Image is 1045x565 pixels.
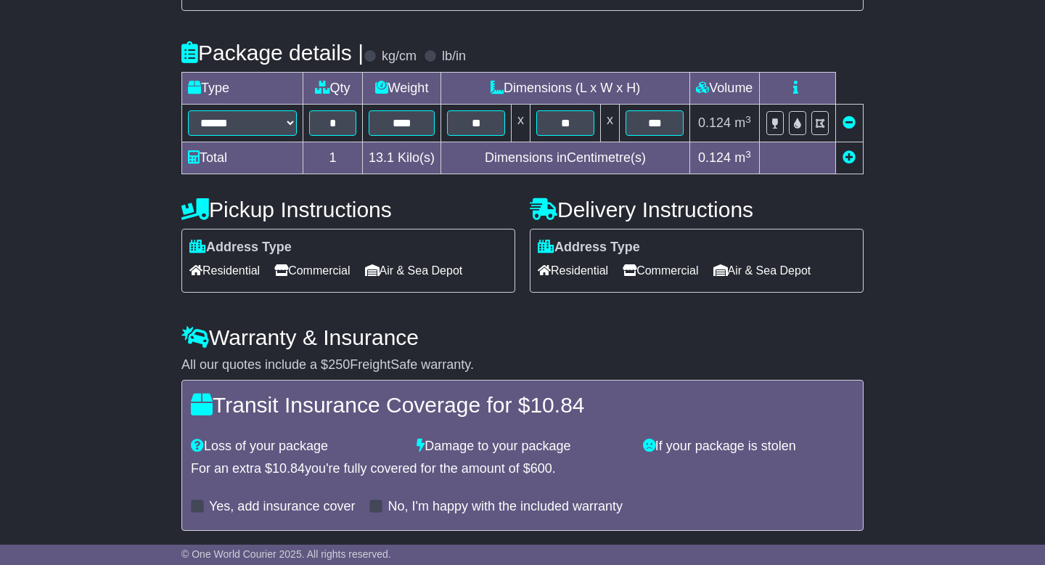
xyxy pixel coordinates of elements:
[713,259,811,282] span: Air & Sea Depot
[365,259,463,282] span: Air & Sea Depot
[698,115,731,130] span: 0.124
[191,393,854,417] h4: Transit Insurance Coverage for $
[441,142,690,174] td: Dimensions in Centimetre(s)
[623,259,698,282] span: Commercial
[369,150,394,165] span: 13.1
[388,499,623,515] label: No, I'm happy with the included warranty
[843,115,856,130] a: Remove this item
[272,461,305,476] span: 10.84
[209,499,355,515] label: Yes, add insurance cover
[189,240,292,256] label: Address Type
[734,150,751,165] span: m
[601,105,620,142] td: x
[698,150,731,165] span: 0.124
[182,73,303,105] td: Type
[181,41,364,65] h4: Package details |
[382,49,417,65] label: kg/cm
[181,548,391,560] span: © One World Courier 2025. All rights reserved.
[189,259,260,282] span: Residential
[636,439,861,455] div: If your package is stolen
[409,439,635,455] div: Damage to your package
[442,49,466,65] label: lb/in
[182,142,303,174] td: Total
[303,142,363,174] td: 1
[181,325,864,349] h4: Warranty & Insurance
[184,439,409,455] div: Loss of your package
[530,198,864,221] h4: Delivery Instructions
[843,150,856,165] a: Add new item
[734,115,751,130] span: m
[745,149,751,160] sup: 3
[538,240,640,256] label: Address Type
[363,142,441,174] td: Kilo(s)
[328,357,350,372] span: 250
[441,73,690,105] td: Dimensions (L x W x H)
[512,105,530,142] td: x
[530,461,552,476] span: 600
[690,73,760,105] td: Volume
[181,198,515,221] h4: Pickup Instructions
[745,114,751,125] sup: 3
[303,73,363,105] td: Qty
[181,357,864,373] div: All our quotes include a $ FreightSafe warranty.
[530,393,584,417] span: 10.84
[274,259,350,282] span: Commercial
[538,259,608,282] span: Residential
[191,461,854,477] div: For an extra $ you're fully covered for the amount of $ .
[363,73,441,105] td: Weight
